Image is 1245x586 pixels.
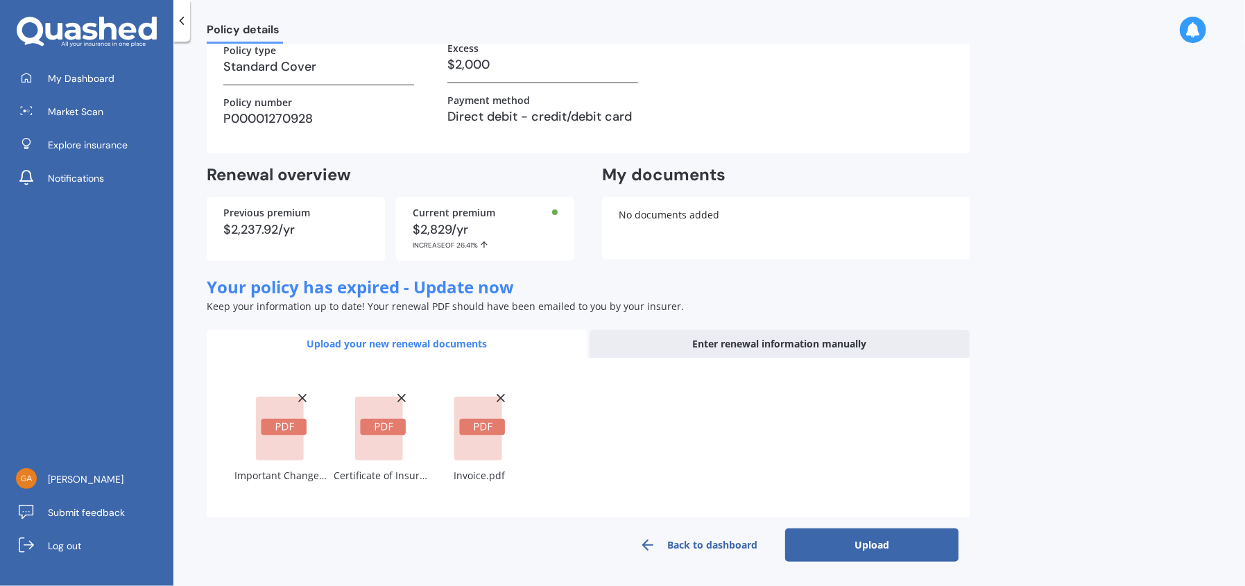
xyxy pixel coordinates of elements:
span: 26.41% [456,241,478,250]
h2: My documents [602,164,725,186]
h3: Direct debit - credit/debit card [447,106,638,127]
div: $2,829/yr [413,223,558,250]
div: Current premium [413,208,558,218]
span: Notifications [48,171,104,185]
div: Certificate of Insurance.pdf [334,466,427,485]
span: Your policy has expired - Update now [207,275,514,298]
div: Invoice.pdf [433,466,526,485]
a: Back to dashboard [612,528,785,562]
label: Policy number [223,96,292,108]
h2: Renewal overview [207,164,574,186]
a: Explore insurance [10,131,173,159]
label: Policy type [223,44,276,56]
a: Market Scan [10,98,173,126]
span: INCREASE OF [413,241,456,250]
label: Payment method [447,94,530,106]
span: Explore insurance [48,138,128,152]
div: No documents added [602,197,970,259]
h3: $2,000 [447,54,638,75]
span: [PERSON_NAME] [48,472,123,486]
span: Keep your information up to date! Your renewal PDF should have been emailed to you by your insurer. [207,300,684,313]
img: cab9268d4c7f3b5c17bf9cd5f30d022c [16,468,37,489]
h3: P00001270928 [223,108,414,129]
a: My Dashboard [10,64,173,92]
h3: Standard Cover [223,56,414,77]
div: Upload your new renewal documents [207,330,587,358]
a: Submit feedback [10,499,173,526]
div: Previous premium [223,208,368,218]
a: Notifications [10,164,173,192]
a: Log out [10,532,173,560]
a: [PERSON_NAME] [10,465,173,493]
div: Enter renewal information manually [590,330,970,358]
span: Submit feedback [48,506,125,519]
div: Important Changes.pdf [234,466,328,485]
span: Market Scan [48,105,103,119]
span: Policy details [207,23,283,42]
div: $2,237.92/yr [223,223,368,236]
span: Log out [48,539,81,553]
label: Excess [447,42,479,54]
button: Upload [785,528,959,562]
span: My Dashboard [48,71,114,85]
